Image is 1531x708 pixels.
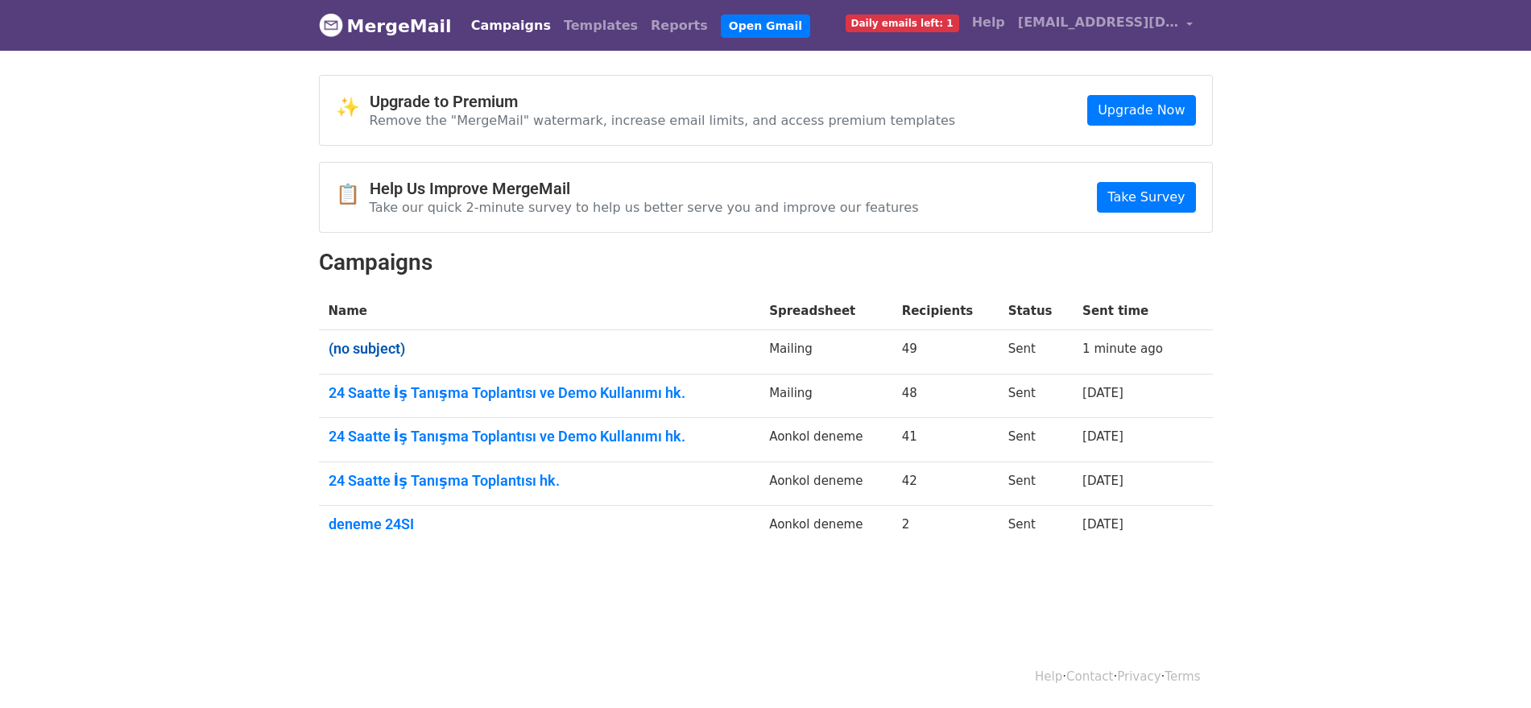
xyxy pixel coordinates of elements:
[892,374,999,418] td: 48
[319,249,1213,276] h2: Campaigns
[557,10,644,42] a: Templates
[329,428,751,445] a: 24 Saatte İş Tanışma Toplantısı ve Demo Kullanımı hk.
[1082,342,1163,356] a: 1 minute ago
[999,374,1073,418] td: Sent
[892,462,999,506] td: 42
[846,14,959,32] span: Daily emails left: 1
[759,330,892,375] td: Mailing
[1087,95,1195,126] a: Upgrade Now
[1082,474,1123,488] a: [DATE]
[892,418,999,462] td: 41
[370,179,919,198] h4: Help Us Improve MergeMail
[465,10,557,42] a: Campaigns
[1165,669,1200,684] a: Terms
[759,292,892,330] th: Spreadsheet
[839,6,966,39] a: Daily emails left: 1
[370,199,919,216] p: Take our quick 2-minute survey to help us better serve you and improve our features
[329,472,751,490] a: 24 Saatte İş Tanışma Toplantısı hk.
[999,292,1073,330] th: Status
[1097,182,1195,213] a: Take Survey
[644,10,714,42] a: Reports
[892,292,999,330] th: Recipients
[892,506,999,549] td: 2
[1035,669,1062,684] a: Help
[1073,292,1190,330] th: Sent time
[1082,386,1123,400] a: [DATE]
[1450,631,1531,708] iframe: Chat Widget
[336,183,370,206] span: 📋
[999,506,1073,549] td: Sent
[892,330,999,375] td: 49
[999,418,1073,462] td: Sent
[1082,517,1123,532] a: [DATE]
[329,340,751,358] a: (no subject)
[759,506,892,549] td: Aonkol deneme
[319,292,760,330] th: Name
[336,96,370,119] span: ✨
[1082,429,1123,444] a: [DATE]
[319,13,343,37] img: MergeMail logo
[759,374,892,418] td: Mailing
[319,9,452,43] a: MergeMail
[370,112,956,129] p: Remove the "MergeMail" watermark, increase email limits, and access premium templates
[999,330,1073,375] td: Sent
[329,384,751,402] a: 24 Saatte İş Tanışma Toplantısı ve Demo Kullanımı hk.
[1117,669,1161,684] a: Privacy
[759,462,892,506] td: Aonkol deneme
[370,92,956,111] h4: Upgrade to Premium
[1066,669,1113,684] a: Contact
[1012,6,1200,44] a: [EMAIL_ADDRESS][DOMAIN_NAME]
[1018,13,1179,32] span: [EMAIL_ADDRESS][DOMAIN_NAME]
[759,418,892,462] td: Aonkol deneme
[999,462,1073,506] td: Sent
[721,14,810,38] a: Open Gmail
[966,6,1012,39] a: Help
[329,515,751,533] a: deneme 24SI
